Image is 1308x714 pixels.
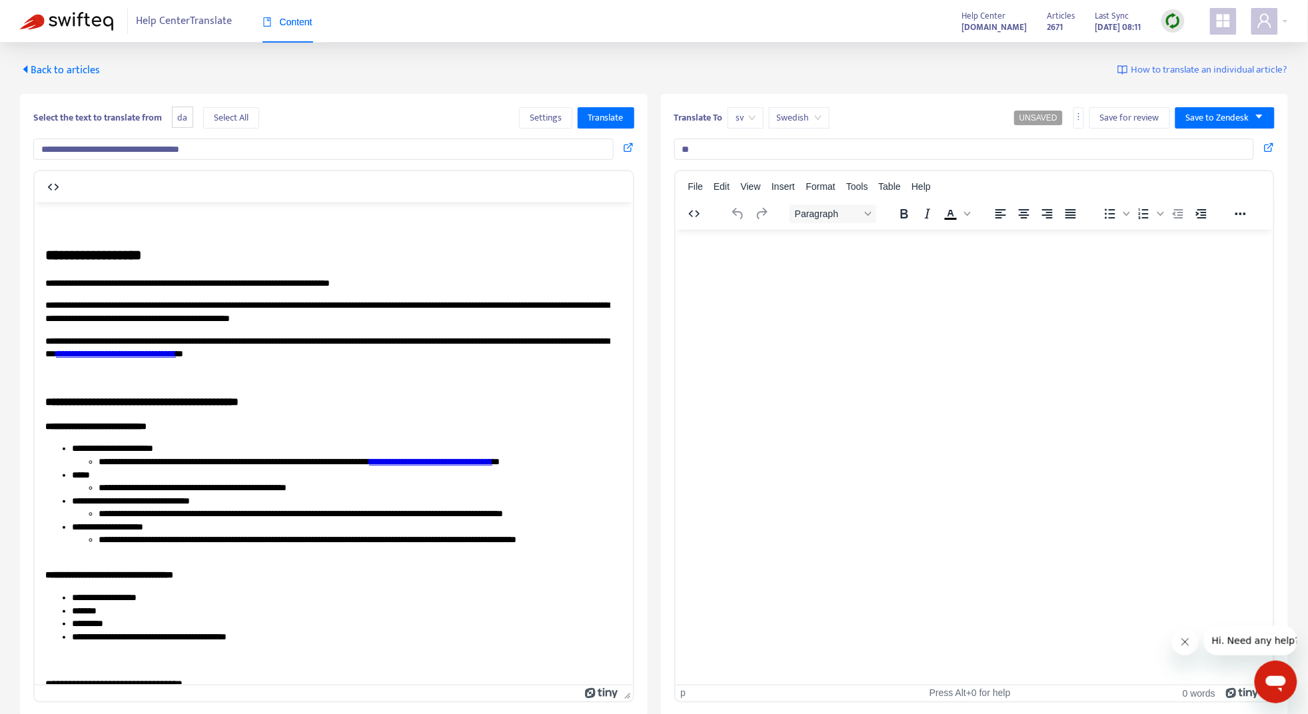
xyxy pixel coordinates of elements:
[519,107,572,129] button: Settings
[530,111,562,125] span: Settings
[736,108,756,128] span: sv
[1089,107,1170,129] button: Save for review
[1117,63,1288,78] a: How to translate an individual article?
[1047,20,1063,35] strong: 2671
[688,181,704,192] span: File
[772,181,795,192] span: Insert
[1186,111,1249,125] span: Save to Zendesk
[1175,107,1275,129] button: Save to Zendeskcaret-down
[962,9,1006,23] span: Help Center
[879,181,901,192] span: Table
[35,202,633,685] iframe: Rich Text Area
[1073,107,1084,129] button: more
[681,687,686,699] div: p
[674,110,723,125] b: Translate To
[962,20,1027,35] strong: [DOMAIN_NAME]
[20,64,31,75] span: caret-left
[585,687,618,698] a: Powered by Tiny
[1204,626,1297,655] iframe: Meddelande från företag
[214,111,249,125] span: Select All
[1133,204,1166,223] div: Numbered list
[940,204,973,223] div: Text color Black
[1095,20,1141,35] strong: [DATE] 08:11
[1100,111,1159,125] span: Save for review
[846,181,868,192] span: Tools
[619,685,633,701] div: Press the Up and Down arrow keys to resize the editor.
[263,17,272,27] span: book
[916,204,939,223] button: Italic
[1013,204,1035,223] button: Align center
[777,108,822,128] span: Swedish
[1226,687,1259,698] a: Powered by Tiny
[578,107,634,129] button: Translate
[1167,204,1189,223] button: Decrease indent
[1047,9,1075,23] span: Articles
[1099,204,1132,223] div: Bullet list
[1117,65,1128,75] img: image-link
[1074,112,1083,121] span: more
[172,107,193,129] span: da
[1215,13,1231,29] span: appstore
[1183,687,1215,699] button: 0 words
[1255,661,1297,703] iframe: Knapp för att öppna meddelandefönstret
[989,204,1012,223] button: Align left
[727,204,750,223] button: Undo
[1172,629,1199,655] iframe: Stäng meddelande
[137,9,233,34] span: Help Center Translate
[1255,112,1264,121] span: caret-down
[1059,204,1082,223] button: Justify
[1190,204,1213,223] button: Increase indent
[1257,13,1273,29] span: user
[912,181,931,192] span: Help
[1131,63,1288,78] span: How to translate an individual article?
[1229,204,1252,223] button: Reveal or hide additional toolbar items
[676,230,1274,685] iframe: Rich Text Area
[714,181,730,192] span: Edit
[1165,13,1181,29] img: sync.dc5367851b00ba804db3.png
[20,12,113,31] img: Swifteq
[893,204,916,223] button: Bold
[1019,113,1057,123] span: UNSAVED
[795,208,860,219] span: Paragraph
[203,107,259,129] button: Select All
[1036,204,1059,223] button: Align right
[33,110,162,125] b: Select the text to translate from
[806,181,836,192] span: Format
[20,61,100,79] span: Back to articles
[790,204,876,223] button: Block Paragraph
[750,204,773,223] button: Redo
[263,17,313,27] span: Content
[1095,9,1129,23] span: Last Sync
[962,19,1027,35] a: [DOMAIN_NAME]
[8,9,96,20] span: Hi. Need any help?
[874,687,1067,699] div: Press Alt+0 for help
[741,181,761,192] span: View
[588,111,624,125] span: Translate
